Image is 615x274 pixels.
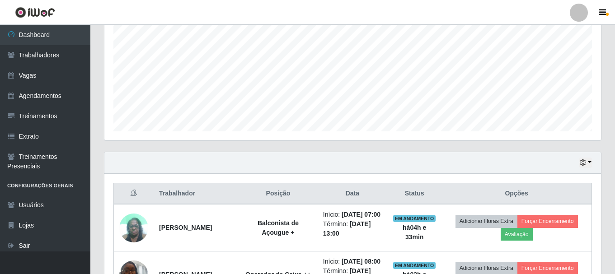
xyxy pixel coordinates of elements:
button: Adicionar Horas Extra [455,215,517,228]
span: EM ANDAMENTO [393,262,436,269]
li: Término: [323,219,382,238]
time: [DATE] 08:00 [342,258,380,265]
button: Avaliação [501,228,533,241]
th: Trabalhador [154,183,239,204]
th: Opções [441,183,592,204]
th: Posição [239,183,318,204]
strong: Balconista de Açougue + [258,219,299,236]
strong: há 04 h e 33 min [403,224,426,241]
li: Início: [323,210,382,219]
img: 1704231584676.jpeg [119,209,148,247]
span: EM ANDAMENTO [393,215,436,222]
strong: [PERSON_NAME] [159,224,212,231]
th: Data [318,183,387,204]
img: CoreUI Logo [15,7,55,18]
time: [DATE] 07:00 [342,211,380,218]
th: Status [387,183,441,204]
button: Forçar Encerramento [517,215,578,228]
li: Início: [323,257,382,266]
